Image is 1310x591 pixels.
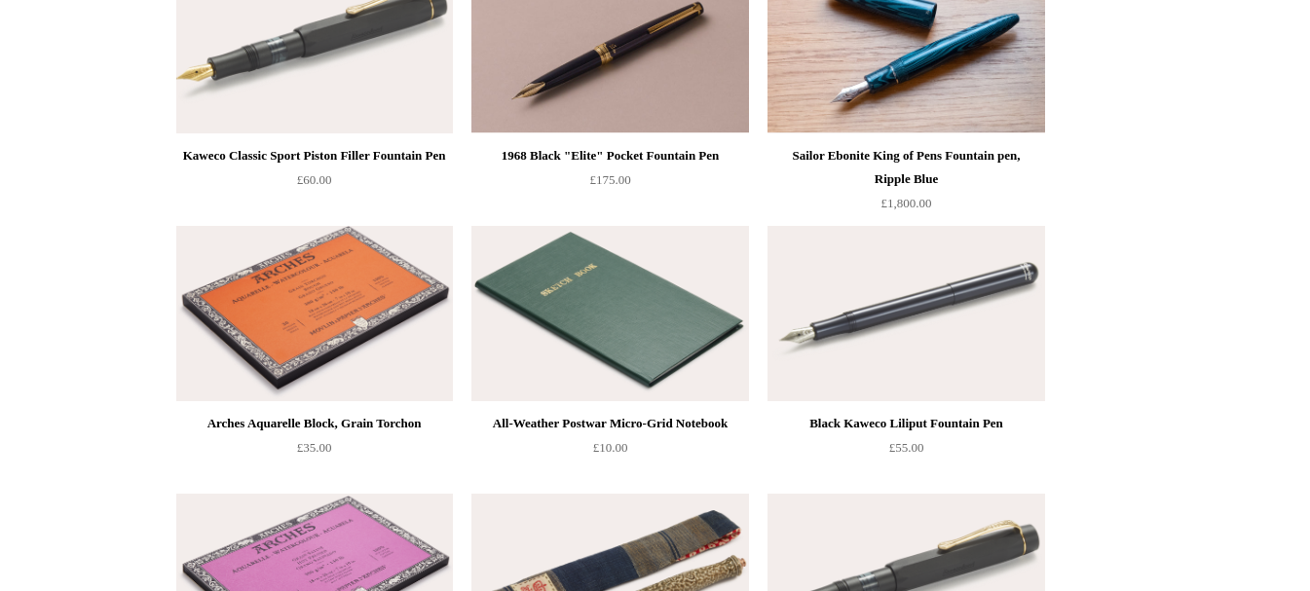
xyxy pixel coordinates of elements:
a: Kaweco Classic Sport Piston Filler Fountain Pen £60.00 [176,144,453,224]
span: £55.00 [889,440,924,455]
a: Black Kaweco Liliput Fountain Pen Black Kaweco Liliput Fountain Pen [767,226,1044,401]
span: £60.00 [297,172,332,187]
a: Arches Aquarelle Block, Grain Torchon £35.00 [176,412,453,492]
div: Sailor Ebonite King of Pens Fountain pen, Ripple Blue [772,144,1039,191]
img: Black Kaweco Liliput Fountain Pen [767,226,1044,401]
span: £10.00 [593,440,628,455]
a: 1968 Black "Elite" Pocket Fountain Pen £175.00 [471,144,748,224]
div: Kaweco Classic Sport Piston Filler Fountain Pen [181,144,448,167]
div: All-Weather Postwar Micro-Grid Notebook [476,412,743,435]
a: Arches Aquarelle Block, Grain Torchon Arches Aquarelle Block, Grain Torchon [176,226,453,401]
span: £1,800.00 [881,196,932,210]
img: Arches Aquarelle Block, Grain Torchon [176,226,453,401]
div: Arches Aquarelle Block, Grain Torchon [181,412,448,435]
div: Black Kaweco Liliput Fountain Pen [772,412,1039,435]
span: £35.00 [297,440,332,455]
div: 1968 Black "Elite" Pocket Fountain Pen [476,144,743,167]
span: £175.00 [589,172,630,187]
img: All-Weather Postwar Micro-Grid Notebook [471,226,748,401]
a: All-Weather Postwar Micro-Grid Notebook £10.00 [471,412,748,492]
a: Sailor Ebonite King of Pens Fountain pen, Ripple Blue £1,800.00 [767,144,1044,224]
a: All-Weather Postwar Micro-Grid Notebook All-Weather Postwar Micro-Grid Notebook [471,226,748,401]
a: Black Kaweco Liliput Fountain Pen £55.00 [767,412,1044,492]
